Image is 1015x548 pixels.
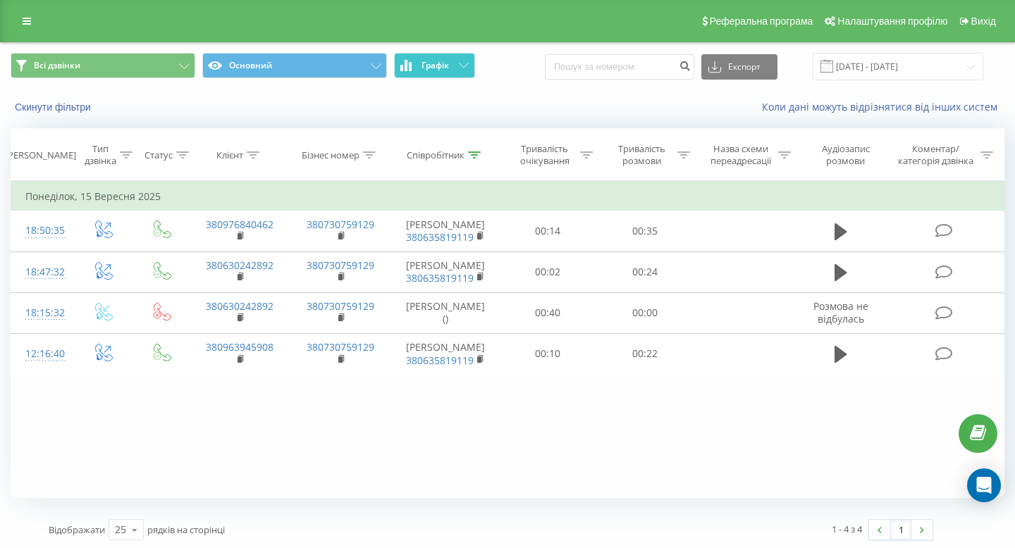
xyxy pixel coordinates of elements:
[206,259,273,272] a: 380630242892
[807,143,884,167] div: Аудіозапис розмови
[11,53,195,78] button: Всі дзвінки
[49,523,105,536] span: Відображати
[25,259,59,286] div: 18:47:32
[307,340,374,354] a: 380730759129
[206,340,273,354] a: 380963945908
[307,218,374,231] a: 380730759129
[406,354,474,367] a: 380635819119
[115,523,126,537] div: 25
[500,211,597,251] td: 00:14
[890,520,911,540] a: 1
[701,54,777,80] button: Експорт
[406,271,474,285] a: 380635819119
[837,15,947,27] span: Налаштування профілю
[11,182,1004,211] td: Понеділок, 15 Вересня 2025
[85,143,116,167] div: Тип дзвінка
[25,340,59,368] div: 12:16:40
[206,299,273,313] a: 380630242892
[545,54,694,80] input: Пошук за номером
[202,53,387,78] button: Основний
[422,61,449,70] span: Графік
[832,522,862,536] div: 1 - 4 з 4
[762,100,1004,113] a: Коли дані можуть відрізнятися вiд інших систем
[302,149,359,161] div: Бізнес номер
[813,299,868,325] span: Розмова не відбулась
[34,60,80,71] span: Всі дзвінки
[206,218,273,231] a: 380976840462
[394,53,475,78] button: Графік
[609,143,674,167] div: Тривалість розмови
[710,15,813,27] span: Реферальна програма
[307,299,374,313] a: 380730759129
[406,230,474,244] a: 380635819119
[216,149,243,161] div: Клієнт
[391,333,500,374] td: [PERSON_NAME]
[5,149,76,161] div: [PERSON_NAME]
[147,523,225,536] span: рядків на сторінці
[25,217,59,244] div: 18:50:35
[500,333,597,374] td: 00:10
[512,143,577,167] div: Тривалість очікування
[596,251,694,292] td: 00:24
[11,101,98,113] button: Скинути фільтри
[967,468,1001,502] div: Open Intercom Messenger
[596,292,694,333] td: 00:00
[391,251,500,292] td: [PERSON_NAME]
[407,149,465,161] div: Співробітник
[144,149,173,161] div: Статус
[596,211,694,251] td: 00:35
[706,143,775,167] div: Назва схеми переадресації
[971,15,996,27] span: Вихід
[894,143,977,167] div: Коментар/категорія дзвінка
[391,211,500,251] td: [PERSON_NAME]
[307,259,374,272] a: 380730759129
[25,299,59,327] div: 18:15:32
[391,292,500,333] td: [PERSON_NAME] ()
[500,292,597,333] td: 00:40
[500,251,597,292] td: 00:02
[596,333,694,374] td: 00:22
